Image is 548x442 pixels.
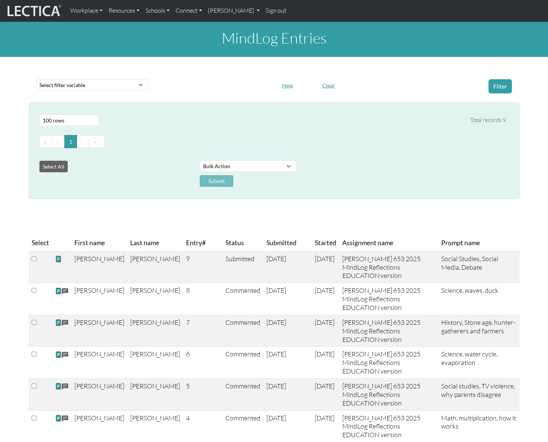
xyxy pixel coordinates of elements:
span: Assignment name [342,238,393,248]
span: comments [62,382,68,391]
span: comments [62,319,68,327]
td: Science, water cycle, evaporation [438,347,520,379]
td: 5 [183,379,222,411]
td: [DATE] [312,251,339,283]
td: [DATE] [263,379,312,411]
a: Schools [142,3,173,19]
td: [DATE] [263,347,312,379]
td: Commented [222,379,263,411]
span: comments [62,414,68,423]
td: [PERSON_NAME] [71,283,127,315]
a: [PERSON_NAME] [205,3,263,19]
td: Social studies, TV violence, why parents disagree [438,379,520,411]
span: Status [225,238,244,248]
span: First name [74,238,105,248]
span: view [55,287,62,295]
span: comments [62,287,68,296]
span: view [55,319,62,327]
td: Submitted [222,251,263,283]
button: Go to page 1 [64,135,77,148]
td: [DATE] [312,283,339,315]
ul: Pagination [39,135,506,148]
td: [PERSON_NAME] [127,283,183,315]
td: History, Stone age, hunter-gatherers and farmers [438,315,520,347]
td: Commented [222,315,263,347]
td: [DATE] [312,379,339,411]
button: Help [279,80,297,91]
td: [PERSON_NAME] 653 2025 MindLog Reflections EDUCATION version [339,283,438,315]
td: [PERSON_NAME] 653 2025 MindLog Reflections EDUCATION version [339,347,438,379]
button: Filter [488,79,512,93]
td: 7 [183,315,222,347]
td: [DATE] [312,347,339,379]
td: [DATE] [263,283,312,315]
span: view [55,382,62,390]
a: Workplace [67,3,106,19]
span: view [55,255,62,263]
a: Resources [106,3,142,19]
td: [PERSON_NAME] [71,315,127,347]
td: 9 [183,251,222,283]
a: Sign out [263,3,289,19]
td: [PERSON_NAME] 653 2025 MindLog Reflections EDUCATION version [339,379,438,411]
td: [PERSON_NAME] [71,379,127,411]
td: [PERSON_NAME] [127,251,183,283]
div: Total records 9 [470,116,506,125]
img: lecticalive [6,4,61,18]
td: 8 [183,283,222,315]
td: 6 [183,347,222,379]
td: [DATE] [263,251,312,283]
td: [PERSON_NAME] [127,315,183,347]
button: Select All [39,161,68,172]
td: [PERSON_NAME] [71,251,127,283]
span: Entry# [186,238,219,248]
span: view [55,414,62,422]
td: [PERSON_NAME] [127,379,183,411]
span: Submitted [266,238,297,248]
td: Commented [222,283,263,315]
td: [PERSON_NAME] 653 2025 MindLog Reflections EDUCATION version [339,251,438,283]
td: [DATE] [263,315,312,347]
th: Select [29,235,52,252]
span: comments [62,351,68,359]
td: [PERSON_NAME] 653 2025 MindLog Reflections EDUCATION version [339,315,438,347]
a: Connect [173,3,205,19]
th: Started [312,235,339,252]
button: Clear [319,80,338,91]
td: [PERSON_NAME] [127,347,183,379]
td: [PERSON_NAME] [71,347,127,379]
td: [DATE] [312,315,339,347]
a: Help [279,81,297,89]
span: Prompt name [441,238,480,248]
td: Science, waves, duck [438,283,520,315]
span: view [55,351,62,359]
td: Social Studies, Social Media, Debate [438,251,520,283]
th: Last name [127,235,183,252]
td: Commented [222,347,263,379]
